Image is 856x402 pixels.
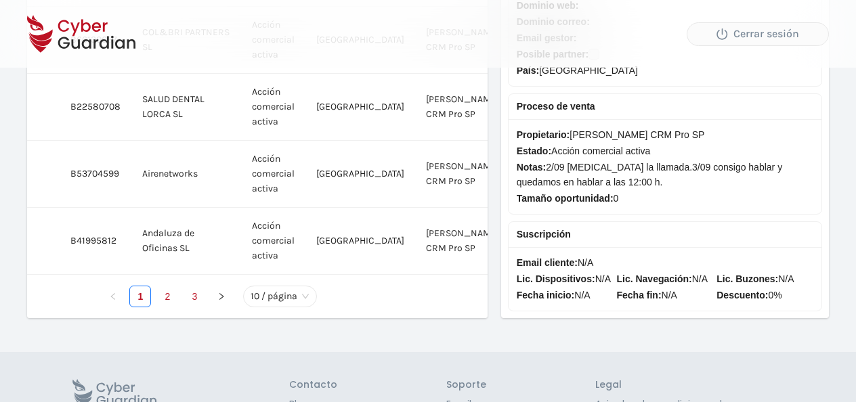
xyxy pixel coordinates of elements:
a: 2 [157,286,177,307]
td: B53704599 [60,141,131,208]
td: B41995812 [60,208,131,275]
button: left [102,286,124,307]
a: 1 [130,286,150,307]
h3: Contacto [289,379,337,391]
span: right [217,292,226,300]
span: N/A [716,271,813,286]
strong: Notas: [517,162,547,173]
td: [GEOGRAPHIC_DATA] [305,141,415,208]
td: SALUD DENTAL LORCA SL [131,74,241,141]
span: N/A [616,271,713,286]
button: Cerrar sesión [687,22,829,46]
span: N/A [517,271,614,286]
button: right [211,286,232,307]
td: [GEOGRAPHIC_DATA] [305,74,415,141]
strong: Email cliente: [517,257,578,268]
td: Airenetworks [131,141,241,208]
li: 2 [156,286,178,307]
div: Proceso de venta [517,99,813,114]
td: Acción comercial activa [241,74,305,141]
strong: País: [517,65,539,76]
span: 0% [716,288,813,303]
span: N/A [616,288,713,303]
span: [PERSON_NAME] CRM Pro SP [517,127,813,142]
span: Acción comercial activa [517,143,813,158]
span: N/A [517,255,813,270]
span: N/A [517,288,614,303]
td: Acción comercial activa [241,208,305,275]
strong: Estado: [517,146,551,156]
td: Andaluza de Oficinas SL [131,208,241,275]
span: 0 [517,191,813,206]
span: 2/09 [MEDICAL_DATA] la llamada.3/09 consigo hablar y quedamos en hablar a las 12:00 h. [517,160,813,189]
li: 3 [184,286,205,307]
li: 1 [129,286,151,307]
li: Página anterior [102,286,124,307]
strong: Fecha fin: [616,290,661,300]
td: [PERSON_NAME] CRM Pro SP [415,74,510,141]
strong: Lic. Dispositivos: [517,273,595,284]
div: Cerrar sesión [698,26,818,42]
td: Acción comercial activa [241,141,305,208]
strong: Lic. Buzones: [716,273,778,284]
td: [PERSON_NAME] CRM Pro SP [415,141,510,208]
li: Página siguiente [211,286,232,307]
strong: Fecha inicio: [517,290,575,300]
strong: Tamaño oportunidad: [517,193,614,204]
span: 10 / página [251,286,309,307]
div: Suscripción [517,227,813,242]
span: [GEOGRAPHIC_DATA] [517,63,813,78]
strong: Propietario: [517,129,570,140]
td: [GEOGRAPHIC_DATA] [305,208,415,275]
strong: Descuento: [716,290,768,300]
h3: Legal [595,379,784,391]
strong: Lic. Navegación: [616,273,691,284]
td: [PERSON_NAME] CRM Pro SP [415,208,510,275]
span: left [109,292,117,300]
h3: Soporte [446,379,486,391]
td: B22580708 [60,74,131,141]
a: 3 [184,286,205,307]
div: tamaño de página [243,286,317,307]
